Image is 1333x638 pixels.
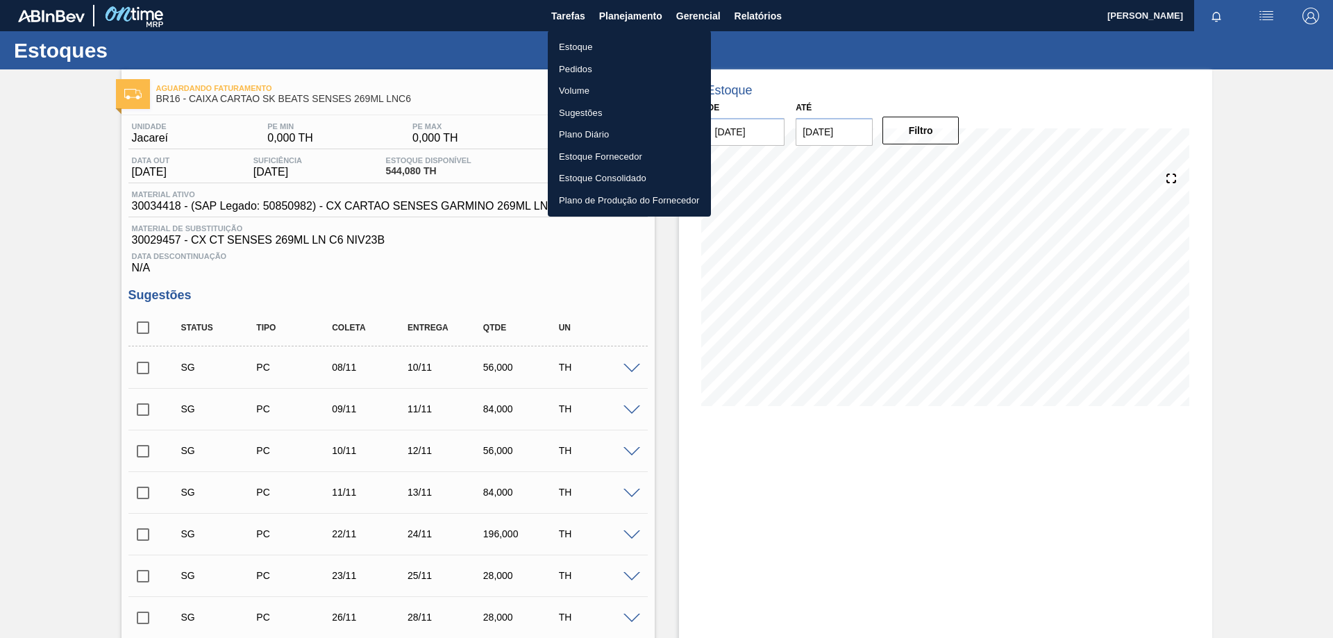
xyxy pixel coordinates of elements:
a: Sugestões [548,102,711,124]
a: Volume [548,80,711,102]
a: Estoque Fornecedor [548,146,711,168]
a: Pedidos [548,58,711,81]
a: Estoque Consolidado [548,167,711,190]
a: Plano de Produção do Fornecedor [548,190,711,212]
a: Plano Diário [548,124,711,146]
a: Estoque [548,36,711,58]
